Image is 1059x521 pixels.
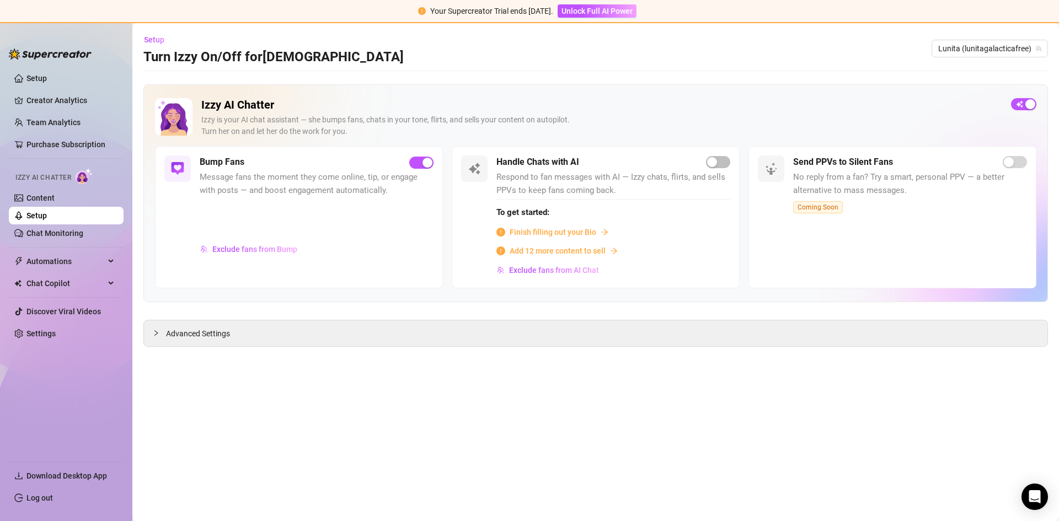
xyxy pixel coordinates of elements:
[26,253,105,270] span: Automations
[26,275,105,292] span: Chat Copilot
[76,168,93,184] img: AI Chatter
[26,194,55,202] a: Content
[200,245,208,253] img: svg%3e
[468,162,481,175] img: svg%3e
[143,31,173,49] button: Setup
[510,226,596,238] span: Finish filling out your Bio
[26,136,115,153] a: Purchase Subscription
[26,92,115,109] a: Creator Analytics
[153,327,166,339] div: collapsed
[153,330,159,336] span: collapsed
[1021,484,1048,510] div: Open Intercom Messenger
[496,155,579,169] h5: Handle Chats with AI
[510,245,606,257] span: Add 12 more content to sell
[144,35,164,44] span: Setup
[418,7,426,15] span: exclamation-circle
[14,280,22,287] img: Chat Copilot
[26,471,107,480] span: Download Desktop App
[496,261,600,279] button: Exclude fans from AI Chat
[558,4,637,18] button: Unlock Full AI Power
[143,49,404,66] h3: Turn Izzy On/Off for [DEMOGRAPHIC_DATA]
[15,173,71,183] span: Izzy AI Chatter
[938,40,1041,57] span: Lunita (lunitagalacticafree)
[561,7,633,15] span: Unlock Full AI Power
[14,471,23,480] span: download
[201,98,1002,112] h2: Izzy AI Chatter
[601,228,608,236] span: arrow-right
[509,266,599,275] span: Exclude fans from AI Chat
[26,229,83,238] a: Chat Monitoring
[496,246,505,255] span: info-circle
[793,155,893,169] h5: Send PPVs to Silent Fans
[212,245,297,254] span: Exclude fans from Bump
[558,7,637,15] a: Unlock Full AI Power
[793,201,843,213] span: Coming Soon
[200,240,298,258] button: Exclude fans from Bump
[200,155,244,169] h5: Bump Fans
[155,98,192,136] img: Izzy AI Chatter
[9,49,92,60] img: logo-BBDzfeDw.svg
[26,493,53,502] a: Log out
[496,207,549,217] strong: To get started:
[14,257,23,266] span: thunderbolt
[793,171,1027,197] span: No reply from a fan? Try a smart, personal PPV — a better alternative to mass messages.
[496,228,505,237] span: info-circle
[26,329,56,338] a: Settings
[26,307,101,316] a: Discover Viral Videos
[764,162,778,175] img: svg%3e
[26,118,81,127] a: Team Analytics
[430,7,553,15] span: Your Supercreator Trial ends [DATE].
[171,162,184,175] img: svg%3e
[201,114,1002,137] div: Izzy is your AI chat assistant — she bumps fans, chats in your tone, flirts, and sells your conte...
[26,74,47,83] a: Setup
[496,171,730,197] span: Respond to fan messages with AI — Izzy chats, flirts, and sells PPVs to keep fans coming back.
[26,211,47,220] a: Setup
[610,247,618,255] span: arrow-right
[166,327,230,340] span: Advanced Settings
[497,266,505,274] img: svg%3e
[1035,45,1042,52] span: team
[200,171,434,197] span: Message fans the moment they come online, tip, or engage with posts — and boost engagement automa...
